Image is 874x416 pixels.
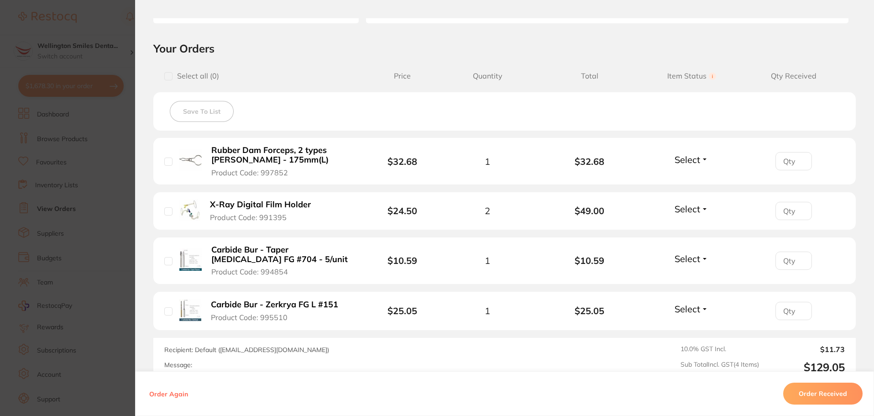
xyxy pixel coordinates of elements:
[179,248,202,271] img: Carbide Bur - Taper Fissure FG #704 - 5/unit
[766,345,845,353] output: $11.73
[539,255,641,266] b: $10.59
[164,346,329,354] span: Recipient: Default ( [EMAIL_ADDRESS][DOMAIN_NAME] )
[680,361,759,374] span: Sub Total Incl. GST ( 4 Items)
[775,152,812,170] input: Qty
[783,383,863,405] button: Order Received
[209,145,355,177] button: Rubber Dam Forceps, 2 types [PERSON_NAME] - 175mm(L) Product Code: 997852
[672,253,711,264] button: Select
[675,303,700,315] span: Select
[387,205,417,216] b: $24.50
[387,156,417,167] b: $32.68
[766,361,845,374] output: $129.05
[211,313,288,321] span: Product Code: 995510
[147,390,191,398] button: Order Again
[211,146,352,164] b: Rubber Dam Forceps, 2 types [PERSON_NAME] - 175mm(L)
[485,255,490,266] span: 1
[207,200,322,222] button: X-Ray Digital Film Holder Product Code: 991395
[485,156,490,167] span: 1
[680,345,759,353] span: 10.0 % GST Incl.
[775,252,812,270] input: Qty
[164,361,192,369] label: Message:
[436,72,539,80] span: Quantity
[775,202,812,220] input: Qty
[672,303,711,315] button: Select
[485,305,490,316] span: 1
[775,302,812,320] input: Qty
[368,72,436,80] span: Price
[179,299,201,321] img: Carbide Bur - Zerkrya FG L #151
[179,200,200,221] img: X-Ray Digital Film Holder
[210,213,287,221] span: Product Code: 991395
[209,245,355,277] button: Carbide Bur - Taper [MEDICAL_DATA] FG #704 - 5/unit Product Code: 994854
[675,253,700,264] span: Select
[675,203,700,215] span: Select
[675,154,700,165] span: Select
[387,255,417,266] b: $10.59
[153,42,856,55] h2: Your Orders
[211,300,338,310] b: Carbide Bur - Zerkrya FG L #151
[211,268,288,276] span: Product Code: 994854
[211,169,288,177] span: Product Code: 997852
[641,72,743,80] span: Item Status
[179,149,202,172] img: Rubber Dam Forceps, 2 types Brewer - 175mm(L)
[539,305,641,316] b: $25.05
[170,101,234,122] button: Save To List
[539,205,641,216] b: $49.00
[485,205,490,216] span: 2
[387,305,417,316] b: $25.05
[211,245,352,264] b: Carbide Bur - Taper [MEDICAL_DATA] FG #704 - 5/unit
[210,200,311,210] b: X-Ray Digital Film Holder
[173,72,219,80] span: Select all ( 0 )
[672,154,711,165] button: Select
[208,300,348,322] button: Carbide Bur - Zerkrya FG L #151 Product Code: 995510
[539,156,641,167] b: $32.68
[539,72,641,80] span: Total
[672,203,711,215] button: Select
[743,72,845,80] span: Qty Received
